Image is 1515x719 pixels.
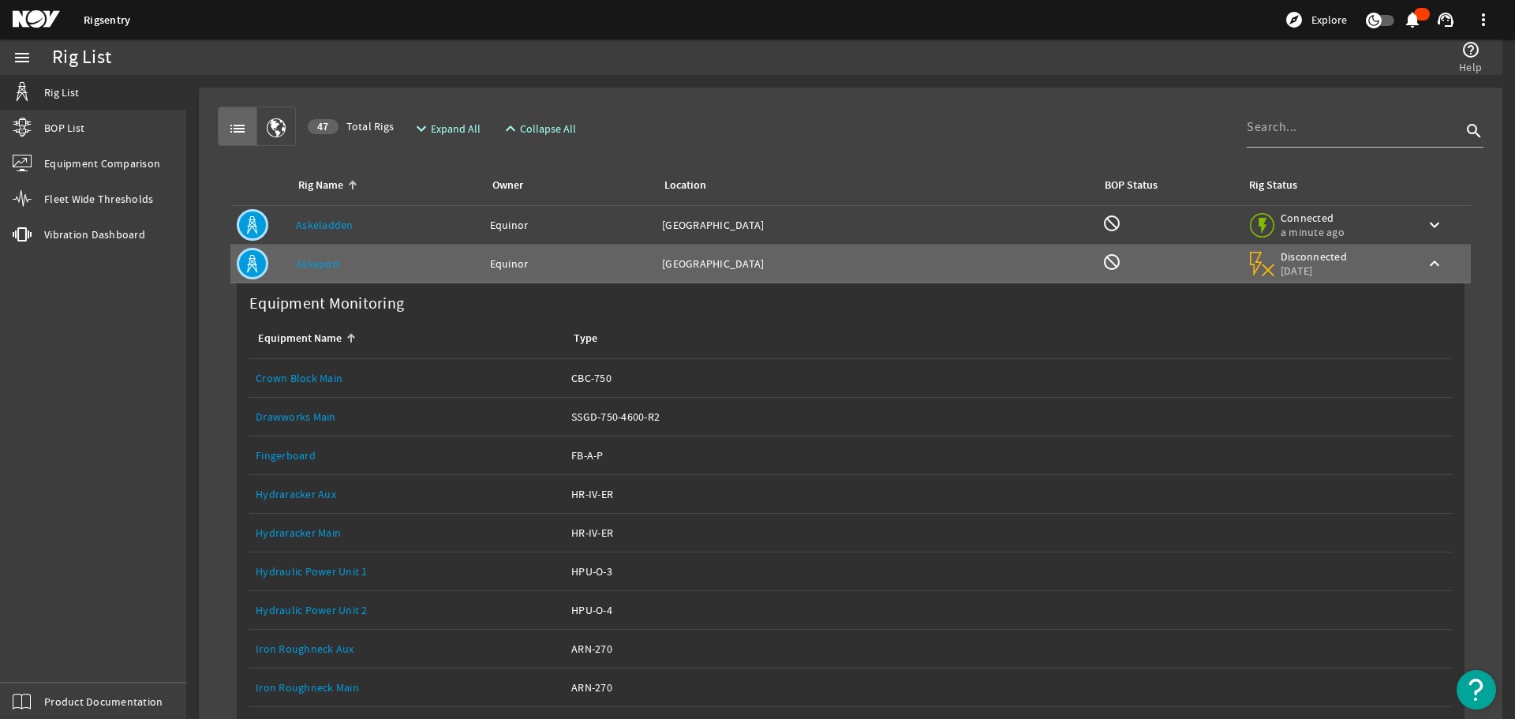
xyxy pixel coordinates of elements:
a: CBC-750 [571,359,1446,397]
button: Collapse All [495,114,582,143]
button: more_vert [1464,1,1502,39]
a: Hydraulic Power Unit 1 [256,552,559,590]
div: Owner [490,177,643,194]
div: Rig Status [1249,177,1297,194]
mat-icon: BOP Monitoring not available for this rig [1102,214,1121,233]
a: ARN-270 [571,630,1446,668]
span: Collapse All [520,121,576,137]
a: HR-IV-ER [571,475,1446,513]
span: a minute ago [1281,225,1348,239]
div: Owner [492,177,523,194]
button: Explore [1278,7,1353,32]
span: Vibration Dashboard [44,227,145,242]
a: ARN-270 [571,668,1446,706]
div: CBC-750 [571,370,1446,386]
div: HPU-O-4 [571,602,1446,618]
div: Equipment Name [258,330,342,347]
mat-icon: notifications [1403,10,1422,29]
mat-icon: expand_more [412,119,425,138]
button: Open Resource Center [1457,670,1496,710]
span: BOP List [44,120,84,136]
a: Fingerboard [256,436,559,474]
a: FB-A-P [571,436,1446,474]
a: HPU-O-3 [571,552,1446,590]
a: Hydraracker Aux [256,487,336,501]
button: Expand All [406,114,487,143]
a: Askeladden [296,218,353,232]
div: HR-IV-ER [571,486,1446,502]
div: SSGD-750-4600-R2 [571,409,1446,425]
div: Equinor [490,256,649,271]
mat-icon: support_agent [1436,10,1455,29]
a: Hydraracker Main [256,514,559,552]
span: Help [1459,59,1482,75]
span: Product Documentation [44,694,163,710]
div: 47 [308,119,339,134]
span: Expand All [431,121,481,137]
mat-icon: vibration [13,225,32,244]
a: Hydraulic Power Unit 2 [256,591,559,629]
span: Rig List [44,84,79,100]
input: Search... [1247,118,1461,137]
a: Hydraulic Power Unit 2 [256,603,368,617]
div: Rig Name [298,177,343,194]
a: HPU-O-4 [571,591,1446,629]
a: Fingerboard [256,448,316,462]
div: Location [662,177,1083,194]
span: Total Rigs [308,118,394,134]
span: [DATE] [1281,264,1348,278]
a: HR-IV-ER [571,514,1446,552]
div: Type [574,330,597,347]
div: Rig List [52,50,111,66]
div: Type [571,330,1439,347]
span: Connected [1281,211,1348,225]
a: Hydraulic Power Unit 1 [256,564,368,579]
mat-icon: keyboard_arrow_up [1425,254,1444,273]
div: [GEOGRAPHIC_DATA] [662,217,1089,233]
a: Iron Roughneck Aux [256,630,559,668]
mat-icon: list [228,119,247,138]
mat-icon: keyboard_arrow_down [1425,215,1444,234]
a: Drawworks Main [256,398,559,436]
a: SSGD-750-4600-R2 [571,398,1446,436]
div: Rig Name [296,177,471,194]
mat-icon: menu [13,48,32,67]
span: Fleet Wide Thresholds [44,191,153,207]
div: FB-A-P [571,448,1446,463]
span: Equipment Comparison [44,155,160,171]
a: Crown Block Main [256,359,559,397]
div: Equipment Name [256,330,552,347]
span: Explore [1311,12,1347,28]
div: [GEOGRAPHIC_DATA] [662,256,1089,271]
div: ARN-270 [571,680,1446,695]
label: Equipment Monitoring [243,290,410,318]
a: Drawworks Main [256,410,336,424]
a: Crown Block Main [256,371,342,385]
div: Location [664,177,706,194]
span: Disconnected [1281,249,1348,264]
div: HR-IV-ER [571,525,1446,541]
a: Askepott [296,257,340,271]
a: Hydraracker Main [256,526,341,540]
mat-icon: BOP Monitoring not available for this rig [1102,253,1121,271]
div: HPU-O-3 [571,564,1446,579]
a: Iron Roughneck Main [256,680,359,695]
div: ARN-270 [571,641,1446,657]
a: Iron Roughneck Aux [256,642,354,656]
a: Rigsentry [84,13,130,28]
i: search [1464,122,1483,140]
mat-icon: explore [1285,10,1304,29]
div: BOP Status [1105,177,1158,194]
mat-icon: help_outline [1461,40,1480,59]
a: Iron Roughneck Main [256,668,559,706]
a: Hydraracker Aux [256,475,559,513]
mat-icon: expand_less [501,119,514,138]
div: Equinor [490,217,649,233]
